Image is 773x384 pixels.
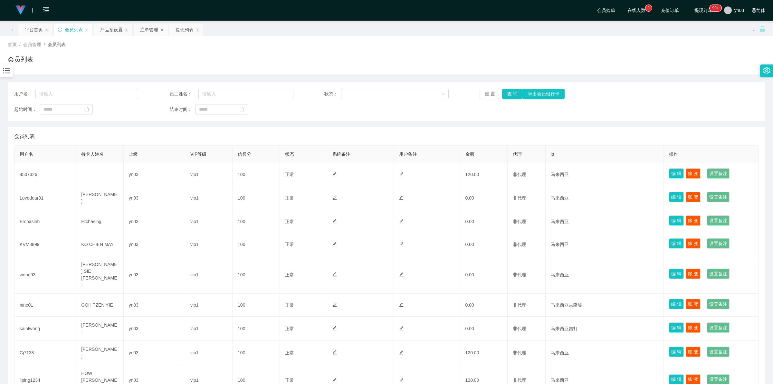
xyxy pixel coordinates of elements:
button: 编 辑 [669,299,684,309]
i: 图标: edit [399,302,404,307]
span: ip [551,152,554,157]
span: 提现订单 [691,8,716,13]
span: 用户备注 [399,152,417,157]
i: 图标: close [85,28,89,32]
button: 编 辑 [669,238,684,249]
td: Cj7138 [14,341,76,365]
sup: 311 [710,5,721,11]
button: 账 变 [686,238,701,249]
td: [PERSON_NAME] [76,341,123,365]
td: 100 [233,163,280,186]
i: 图标: edit [332,195,337,200]
i: 图标: edit [332,172,337,176]
input: 请输入 [35,89,138,99]
td: vip1 [185,341,233,365]
td: yn03 [124,341,185,365]
td: yn03 [124,186,185,210]
div: 提现列表 [176,24,194,36]
i: 图标: edit [399,172,404,176]
td: GOH TZEN YIE [76,294,123,317]
i: 图标: global [752,8,756,13]
span: 用户名 [20,152,33,157]
span: / [44,42,45,47]
div: 会员列表 [65,24,83,36]
td: vip1 [185,210,233,233]
span: 系统备注 [332,152,350,157]
span: 状态 [285,152,294,157]
p: 8 [647,5,650,11]
td: KVM8899 [14,233,76,256]
button: 编 辑 [669,322,684,333]
td: vip1 [185,163,233,186]
td: 马来西亚吉打 [546,317,664,341]
td: 100 [233,341,280,365]
td: saintwong [14,317,76,341]
button: 账 变 [686,269,701,279]
span: 操作 [669,152,678,157]
td: [PERSON_NAME] [76,317,123,341]
td: 马来西亚 [546,163,664,186]
span: 结束时间： [169,106,195,113]
i: 图标: edit [332,272,337,277]
button: 查 询 [502,89,523,99]
span: 正常 [285,378,294,383]
span: 非代理 [513,326,526,331]
td: vip1 [185,186,233,210]
i: 图标: edit [332,378,337,382]
button: 设置备注 [707,168,730,179]
i: 图标: edit [332,326,337,330]
span: 上级 [129,152,138,157]
td: 100 [233,233,280,256]
i: 图标: edit [399,326,404,330]
td: 0.00 [460,317,508,341]
td: 马来西亚 [546,186,664,210]
i: 图标: close [125,28,129,32]
i: 图标: left [11,28,14,31]
span: 非代理 [513,350,526,355]
td: 120.00 [460,341,508,365]
sup: 8 [645,5,652,11]
i: 图标: close [160,28,164,32]
span: 非代理 [513,172,526,177]
td: vip1 [185,256,233,294]
td: nine01 [14,294,76,317]
span: 持卡人姓名 [81,152,104,157]
i: 图标: unlock [759,26,765,32]
button: 账 变 [686,347,701,357]
input: 请输入 [198,89,293,99]
span: 在线人数 [624,8,649,13]
span: 非代理 [513,242,526,247]
td: 100 [233,294,280,317]
span: 充值订单 [658,8,682,13]
img: logo.9652507e.png [15,5,26,15]
td: wong93 [14,256,76,294]
td: vip1 [185,233,233,256]
td: yn03 [124,233,185,256]
span: / [19,42,21,47]
td: 4507326 [14,163,76,186]
i: 图标: close [196,28,199,32]
div: 平台首页 [25,24,43,36]
span: 状态： [324,91,341,97]
button: 设置备注 [707,192,730,202]
button: 设置备注 [707,299,730,309]
td: yn03 [124,210,185,233]
button: 编 辑 [669,192,684,202]
span: 非代理 [513,272,526,277]
i: 图标: calendar [240,107,244,112]
button: 编 辑 [669,269,684,279]
i: 图标: edit [332,302,337,307]
td: 120.00 [460,163,508,186]
td: KO CHIEN MAY [76,233,123,256]
span: 非代理 [513,302,526,308]
button: 账 变 [686,322,701,333]
i: 图标: edit [399,242,404,246]
i: 图标: edit [332,219,337,223]
button: 编 辑 [669,215,684,226]
td: 马来西亚 [546,341,664,365]
button: 设置备注 [707,347,730,357]
td: 马来西亚吉隆坡 [546,294,664,317]
button: 重 置 [480,89,500,99]
td: 100 [233,210,280,233]
td: yn03 [124,317,185,341]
